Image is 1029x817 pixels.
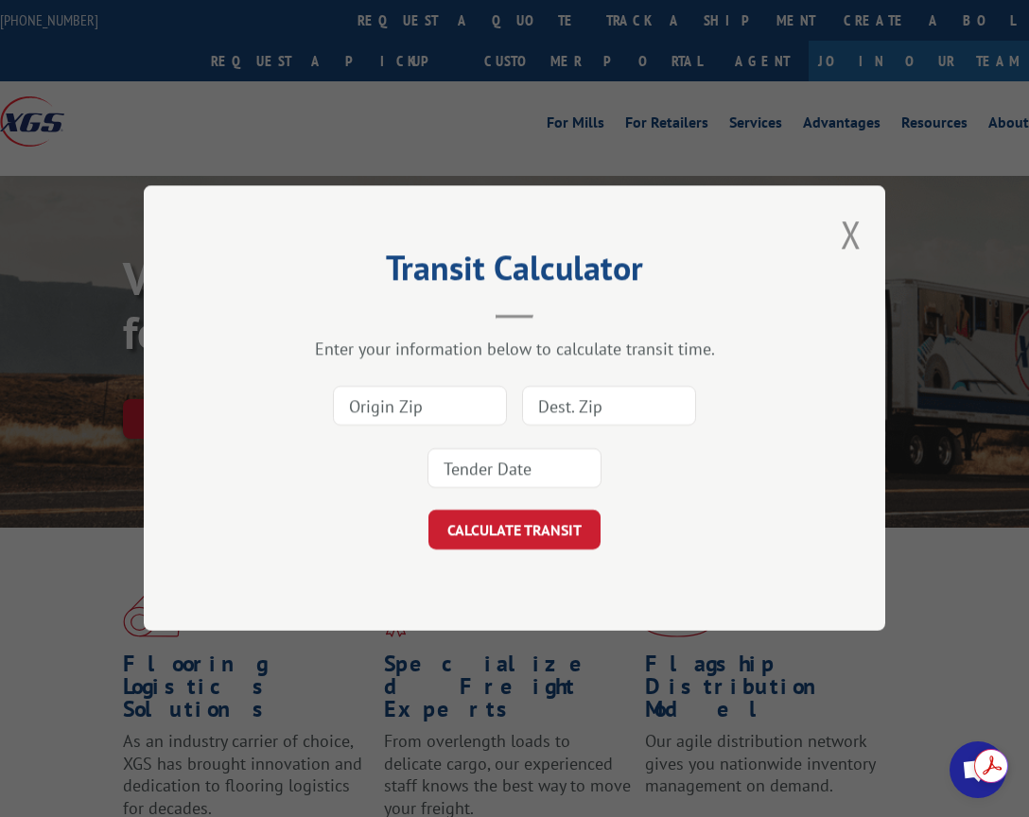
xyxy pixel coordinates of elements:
div: Open chat [950,741,1006,798]
input: Dest. Zip [522,387,696,426]
button: CALCULATE TRANSIT [428,511,601,550]
input: Origin Zip [333,387,507,426]
button: Close modal [841,209,862,259]
h2: Transit Calculator [238,254,791,290]
div: Enter your information below to calculate transit time. [238,339,791,360]
input: Tender Date [427,449,602,489]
